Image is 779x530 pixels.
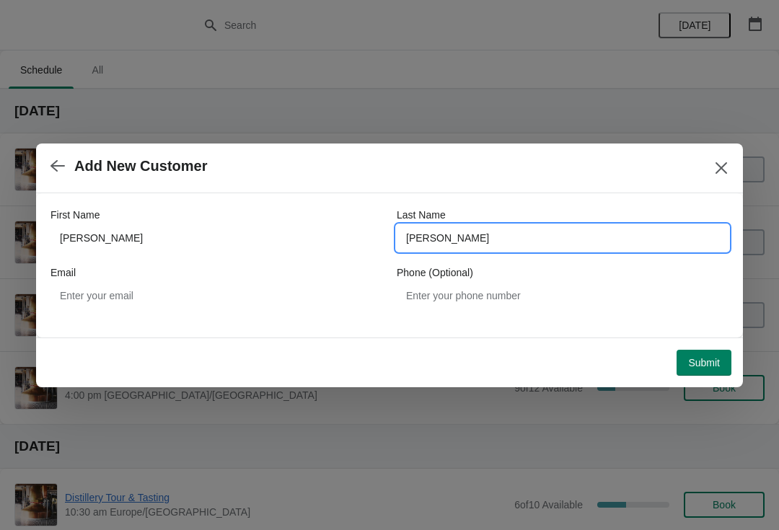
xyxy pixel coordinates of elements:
[50,265,76,280] label: Email
[708,155,734,181] button: Close
[677,350,731,376] button: Submit
[397,283,729,309] input: Enter your phone number
[50,283,382,309] input: Enter your email
[74,158,207,175] h2: Add New Customer
[397,208,446,222] label: Last Name
[397,225,729,251] input: Smith
[688,357,720,368] span: Submit
[397,265,473,280] label: Phone (Optional)
[50,208,100,222] label: First Name
[50,225,382,251] input: John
